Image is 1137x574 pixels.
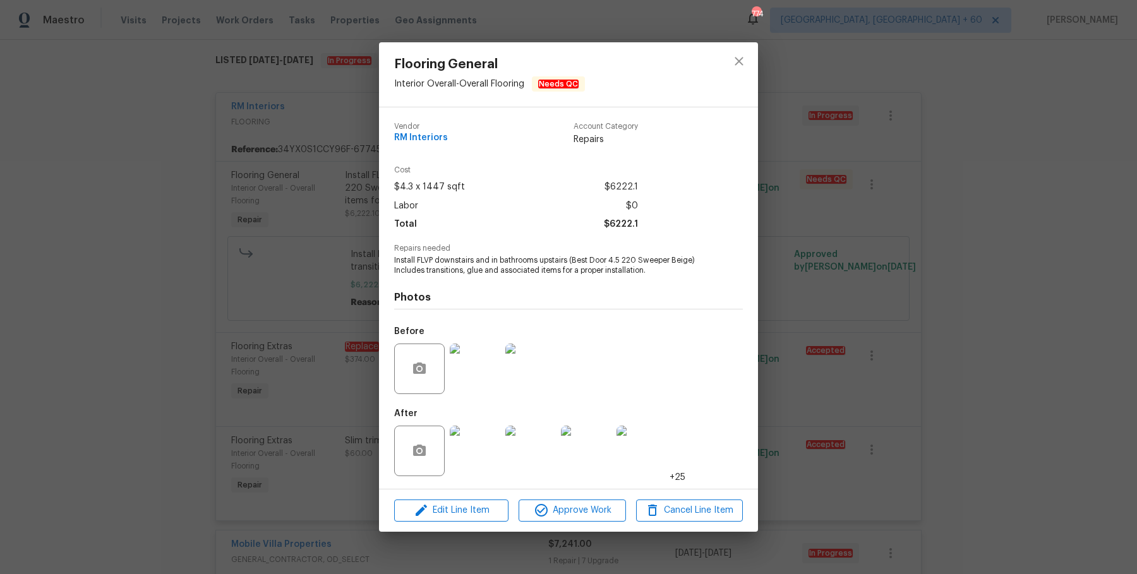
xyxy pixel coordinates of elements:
[670,471,685,484] span: +25
[394,133,448,143] span: RM Interiors
[394,244,743,253] span: Repairs needed
[724,46,754,76] button: close
[394,327,424,336] h5: Before
[605,178,638,196] span: $6222.1
[394,499,508,522] button: Edit Line Item
[626,197,638,215] span: $0
[640,503,739,518] span: Cancel Line Item
[398,503,505,518] span: Edit Line Item
[394,255,708,277] span: Install FLVP downstairs and in bathrooms upstairs (Best Door 4.5 220 Sweeper Beige) Includes tran...
[538,80,579,88] em: Needs QC
[394,178,465,196] span: $4.3 x 1447 sqft
[519,499,625,522] button: Approve Work
[574,133,638,146] span: Repairs
[522,503,622,518] span: Approve Work
[604,215,638,234] span: $6222.1
[636,499,743,522] button: Cancel Line Item
[394,409,418,418] h5: After
[394,197,418,215] span: Labor
[394,166,638,174] span: Cost
[752,8,761,20] div: 774
[394,80,524,88] span: Interior Overall - Overall Flooring
[394,123,448,131] span: Vendor
[394,291,743,304] h4: Photos
[394,215,417,234] span: Total
[574,123,638,131] span: Account Category
[394,57,585,71] span: Flooring General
